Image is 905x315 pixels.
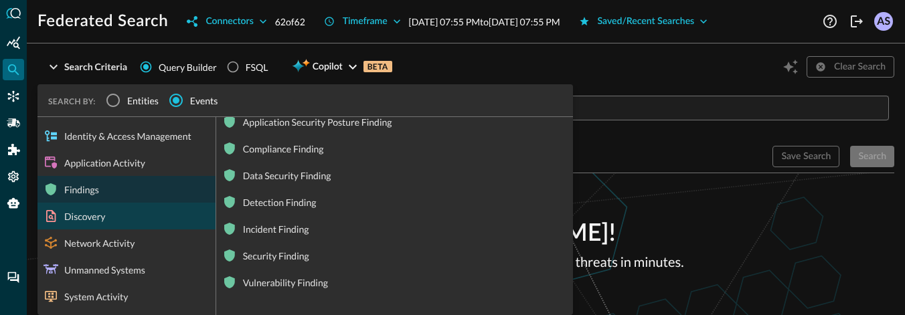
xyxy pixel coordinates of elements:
div: Query Agent [3,193,24,214]
div: Timeframe [343,13,388,30]
span: Copilot [313,59,343,76]
div: Settings [3,166,24,187]
div: Application Security Posture Finding [216,108,573,135]
p: BETA [363,61,392,72]
button: CopilotBETA [284,56,400,78]
span: Events [190,94,218,108]
div: Identity & Access Management [37,122,216,149]
div: Network Activity [37,229,216,256]
div: Vulnerability Finding [216,269,573,296]
div: Connectors [205,13,253,30]
div: FSQL [246,60,268,74]
div: Incident Finding [216,215,573,242]
div: Connectors [3,86,24,107]
div: Unmanned Systems [37,256,216,283]
div: Compliance Finding [216,135,573,162]
div: Federated Search [3,59,24,80]
div: Search Criteria [64,59,127,76]
button: Search Criteria [37,56,135,78]
div: AS [874,12,893,31]
input: Value [418,100,883,116]
h1: Federated Search [37,11,168,32]
button: Logout [846,11,868,32]
p: 62 of 62 [275,15,305,29]
div: Saved/Recent Searches [598,13,695,30]
div: Application Activity [37,149,216,176]
div: Discovery [37,203,216,229]
div: Security Finding [216,242,573,269]
span: Query Builder [159,60,217,74]
button: Help [819,11,841,32]
div: Detection Finding [216,189,573,215]
button: Timeframe [316,11,409,32]
div: Summary Insights [3,32,24,54]
div: Pipelines [3,112,24,134]
div: Data Security Finding [216,162,573,189]
div: Chat [3,267,24,288]
div: Addons [3,139,25,161]
div: System Activity [37,283,216,310]
span: Entities [127,94,159,108]
p: [DATE] 07:55 PM to [DATE] 07:55 PM [409,15,560,29]
button: Connectors [179,11,274,32]
button: Saved/Recent Searches [571,11,716,32]
span: SEARCH BY: [48,96,96,106]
